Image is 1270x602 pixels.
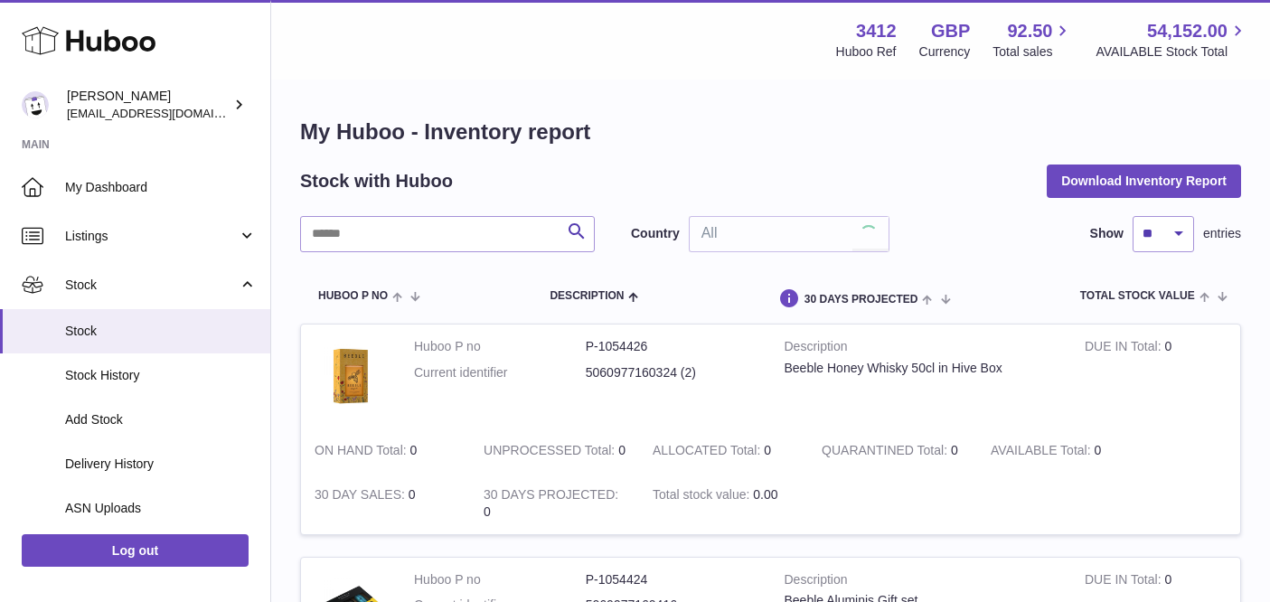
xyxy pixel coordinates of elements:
strong: Total stock value [653,487,753,506]
dt: Current identifier [414,364,586,381]
td: 0 [639,428,808,473]
label: Country [631,225,680,242]
td: 0 [470,428,639,473]
strong: 3412 [856,19,897,43]
div: [PERSON_NAME] [67,88,230,122]
span: Stock [65,323,257,340]
span: My Dashboard [65,179,257,196]
td: 0 [1071,325,1240,428]
img: product image [315,338,387,410]
dd: P-1054426 [586,338,757,355]
strong: 30 DAY SALES [315,487,409,506]
strong: Description [785,338,1058,360]
span: Stock History [65,367,257,384]
td: 0 [977,428,1146,473]
strong: UNPROCESSED Total [484,443,618,462]
span: 54,152.00 [1147,19,1228,43]
span: [EMAIL_ADDRESS][DOMAIN_NAME] [67,106,266,120]
a: Log out [22,534,249,567]
div: Beeble Honey Whisky 50cl in Hive Box [785,360,1058,377]
dd: P-1054424 [586,571,757,588]
label: Show [1090,225,1124,242]
span: Delivery History [65,456,257,473]
span: Total sales [992,43,1073,61]
span: 0 [951,443,958,457]
span: Description [550,290,624,302]
td: 0 [470,473,639,534]
strong: DUE IN Total [1085,572,1164,591]
span: ASN Uploads [65,500,257,517]
span: Listings [65,228,238,245]
span: AVAILABLE Stock Total [1096,43,1248,61]
strong: GBP [931,19,970,43]
dd: 5060977160324 (2) [586,364,757,381]
strong: Description [785,571,1058,593]
td: 0 [301,428,470,473]
td: 0 [301,473,470,534]
div: Huboo Ref [836,43,897,61]
span: 92.50 [1007,19,1052,43]
strong: ON HAND Total [315,443,410,462]
a: 54,152.00 AVAILABLE Stock Total [1096,19,1248,61]
span: Total stock value [1080,290,1195,302]
span: 0.00 [753,487,777,502]
dt: Huboo P no [414,338,586,355]
strong: 30 DAYS PROJECTED [484,487,618,506]
span: 30 DAYS PROJECTED [804,294,918,306]
img: info@beeble.buzz [22,91,49,118]
h1: My Huboo - Inventory report [300,118,1241,146]
a: 92.50 Total sales [992,19,1073,61]
strong: DUE IN Total [1085,339,1164,358]
strong: ALLOCATED Total [653,443,764,462]
h2: Stock with Huboo [300,169,453,193]
strong: AVAILABLE Total [991,443,1094,462]
span: Huboo P no [318,290,388,302]
dt: Huboo P no [414,571,586,588]
span: Add Stock [65,411,257,428]
div: Currency [919,43,971,61]
strong: QUARANTINED Total [822,443,951,462]
button: Download Inventory Report [1047,165,1241,197]
span: entries [1203,225,1241,242]
span: Stock [65,277,238,294]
